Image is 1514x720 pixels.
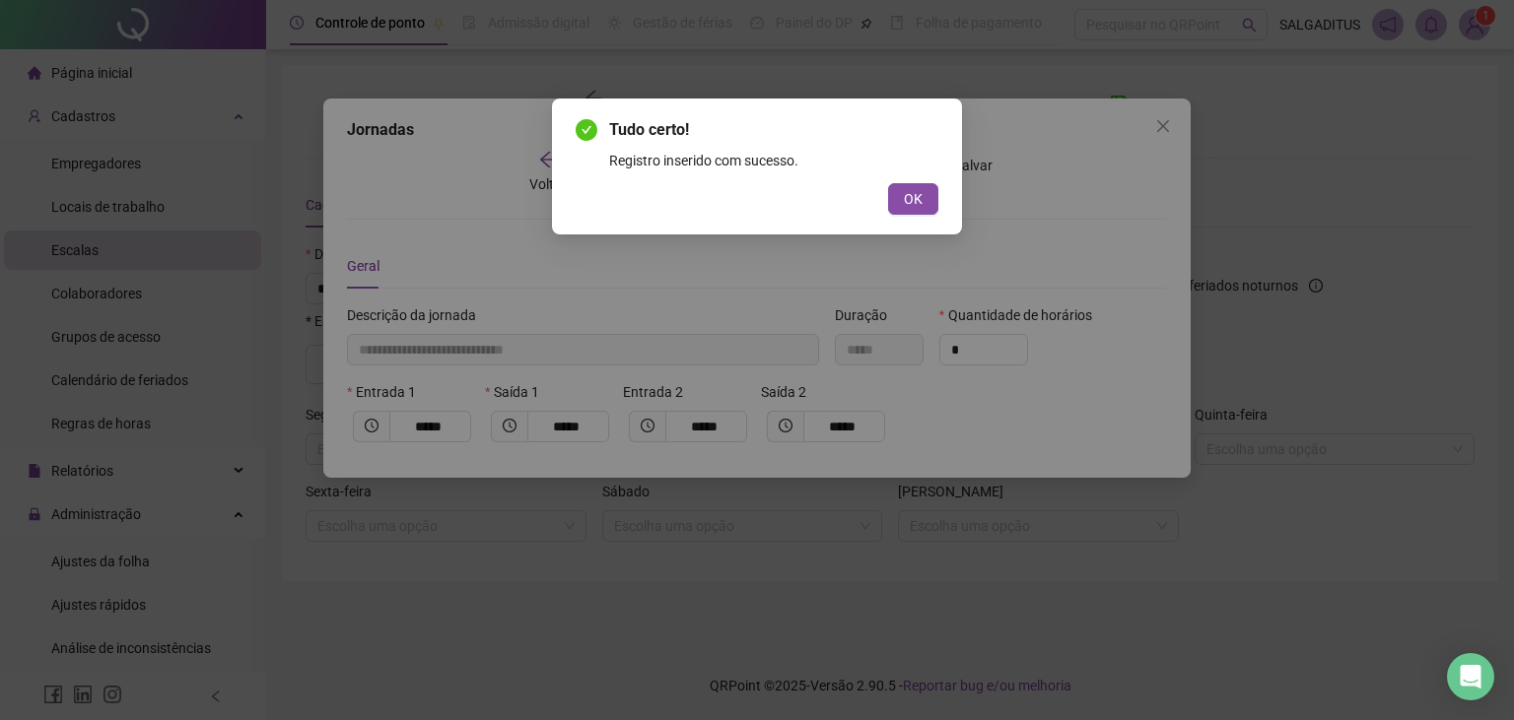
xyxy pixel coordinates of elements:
[609,153,798,168] span: Registro inserido com sucesso.
[576,119,597,141] span: check-circle
[888,183,938,215] button: OK
[904,188,923,210] span: OK
[1447,653,1494,700] div: Open Intercom Messenger
[609,120,689,139] span: Tudo certo!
